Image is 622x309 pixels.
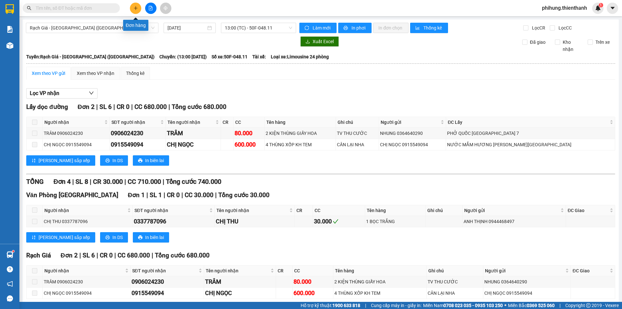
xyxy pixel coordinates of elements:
span: CC 710.000 [128,178,161,185]
button: file-add [145,3,156,14]
input: 12/10/2025 [167,24,206,31]
div: 600.000 [294,289,332,298]
div: Xem theo VP gửi [32,70,65,77]
span: printer [343,26,349,31]
div: CÂN LẠI NHA [337,141,378,148]
span: printer [138,235,143,240]
span: Chuyến: (13:00 [DATE]) [159,53,207,60]
span: Tổng cước 30.000 [218,191,270,199]
span: Văn Phòng [GEOGRAPHIC_DATA] [26,191,118,199]
span: Người gửi [464,207,559,214]
span: Đơn 4 [53,178,71,185]
span: | [131,103,133,111]
th: Ghi chú [336,117,379,128]
th: Ghi chú [426,205,463,216]
div: CÂN LẠI NHA [428,290,482,297]
div: TRÂM 0906024230 [44,278,129,285]
strong: 0369 525 060 [527,303,555,308]
span: In phơi [351,24,366,31]
button: sort-ascending[PERSON_NAME] sắp xếp [26,232,95,243]
input: Tìm tên, số ĐT hoặc mã đơn [36,5,112,12]
span: In DS [112,234,123,241]
span: CC 30.000 [185,191,213,199]
span: ĐC Lấy [448,119,608,126]
div: 30.000 [314,217,364,226]
span: Lọc CR [529,24,546,31]
span: Loại xe: Limousine 24 phòng [271,53,329,60]
div: 0906024230 [111,129,165,138]
div: Xem theo VP nhận [77,70,114,77]
span: CC 680.000 [118,252,150,259]
span: sort-ascending [31,235,36,240]
span: SL 1 [150,191,162,199]
span: printer [105,235,110,240]
div: Thống kê [126,70,144,77]
td: 0915549094 [110,139,166,150]
div: ANH THỊNH 0944468497 [464,218,565,225]
span: | [365,302,366,309]
button: printerIn biên lai [133,155,169,166]
sup: 1 [12,250,14,252]
span: down [89,90,94,96]
span: CR 30.000 [93,178,123,185]
div: 600.000 [235,140,263,149]
span: Đơn 2 [61,252,78,259]
div: 0906024230 [132,277,203,286]
span: Rạch Giá [26,252,51,259]
span: Kho nhận [560,39,583,53]
span: Người nhận [44,207,126,214]
div: TRÂM [167,129,219,138]
b: Tuyến: Rạch Giá - [GEOGRAPHIC_DATA] ([GEOGRAPHIC_DATA]) [26,54,155,59]
span: question-circle [7,266,13,272]
span: CR 0 [100,252,113,259]
span: Miền Bắc [508,302,555,309]
span: aim [163,6,168,10]
div: TRÂM [205,277,275,286]
td: CHỊ THU [215,216,295,227]
span: In biên lai [145,234,164,241]
span: CR 0 [167,191,180,199]
div: 2 KIỆN THÙNG GIẤY HOA [334,278,425,285]
span: printer [105,158,110,163]
span: check [333,219,339,224]
div: TV THU CƯỚC [337,130,378,137]
div: CHỊ NGỌC [205,289,275,298]
span: | [164,191,165,199]
span: | [168,103,170,111]
div: NHUNG 0364640290 [380,130,445,137]
span: Đã giao [527,39,548,46]
span: Người gửi [485,267,564,274]
th: CR [221,117,234,128]
span: Đơn 2 [78,103,95,111]
span: Số xe: 50F-048.11 [212,53,248,60]
th: CC [234,117,265,128]
span: | [113,103,115,111]
span: phihung.thienthanh [537,4,592,12]
span: copyright [586,303,591,308]
th: CC [293,266,333,276]
td: 0906024230 [131,276,204,288]
td: CHỊ NGỌC [204,288,276,299]
span: [PERSON_NAME] sắp xếp [39,157,90,164]
span: ĐC Giao [568,207,608,214]
button: printerIn DS [100,155,128,166]
span: Người nhận [44,119,103,126]
th: CC [313,205,365,216]
strong: 1900 633 818 [332,303,360,308]
th: Tên hàng [265,117,336,128]
div: 80.000 [294,277,332,286]
div: 0915549094 [132,289,203,298]
img: logo-vxr [6,4,14,14]
span: SL 6 [83,252,95,259]
th: CR [276,266,293,276]
span: SĐT người nhận [134,207,208,214]
td: TRÂM [204,276,276,288]
span: | [124,178,126,185]
span: TỔNG [26,178,44,185]
div: NƯỚC MẮM HƯƠNG [PERSON_NAME][GEOGRAPHIC_DATA] [447,141,614,148]
span: In biên lai [145,157,164,164]
button: printerIn biên lai [133,232,169,243]
span: printer [138,158,143,163]
span: Tổng cước 680.000 [155,252,210,259]
td: 0915549094 [131,288,204,299]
